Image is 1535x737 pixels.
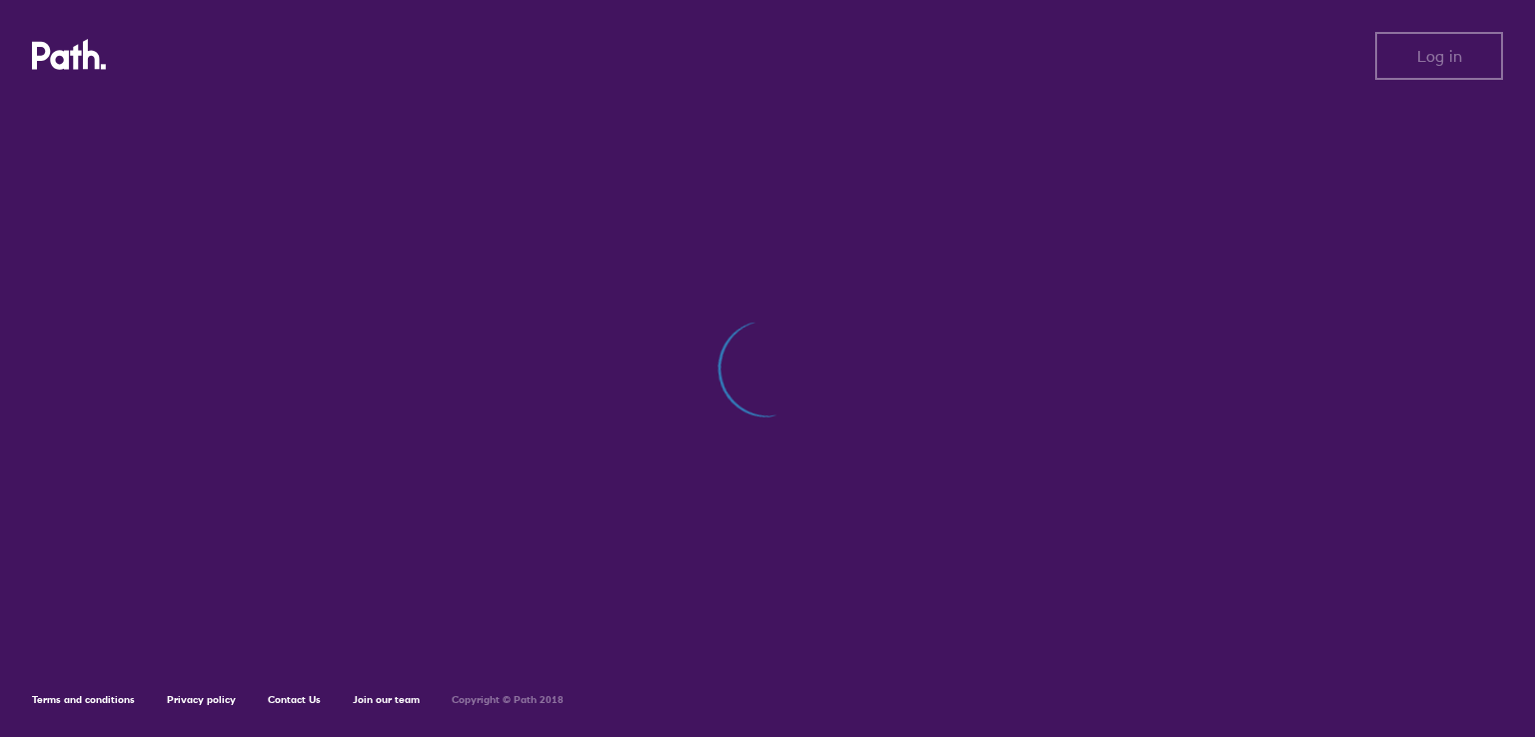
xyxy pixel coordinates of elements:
span: Log in [1417,47,1462,65]
button: Log in [1375,32,1503,80]
a: Privacy policy [167,693,236,706]
a: Contact Us [268,693,321,706]
a: Terms and conditions [32,693,135,706]
h6: Copyright © Path 2018 [452,694,564,706]
a: Join our team [353,693,420,706]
